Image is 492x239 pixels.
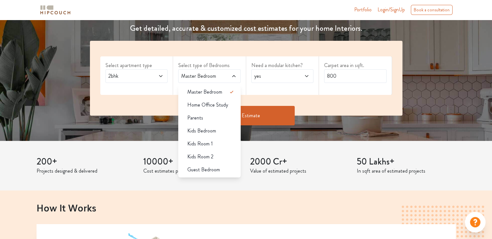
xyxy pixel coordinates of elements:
[357,156,456,167] h3: 50 Lakhs+
[187,166,220,174] span: Guest Bedroom
[198,106,295,125] button: Get Estimate
[411,5,453,15] div: Book a consultation
[143,156,242,167] h3: 10000+
[253,72,295,80] span: yes
[187,114,203,122] span: Parents
[37,202,456,213] h2: How It Works
[37,167,136,175] p: Projects designed & delivered
[178,83,241,90] div: select 1 more room(s)
[143,167,242,175] p: Cost estimates provided
[39,3,71,17] span: logo-horizontal.svg
[180,72,222,80] span: Master Bedroom
[250,167,349,175] p: Value of estimated projects
[357,167,456,175] p: In sqft area of estimated projects
[187,153,213,161] span: Kids Room 2
[250,156,349,167] h3: 2000 Cr+
[178,62,241,69] label: Select type of Bedrooms
[377,6,405,13] span: Login/SignUp
[324,69,387,83] input: Enter area sqft
[39,4,71,16] img: logo-horizontal.svg
[324,62,387,69] label: Carpet area in sqft.
[107,72,149,80] span: 2bhk
[105,62,168,69] label: Select apartment type
[354,6,372,14] a: Portfolio
[187,88,222,96] span: Master Bedroom
[251,62,314,69] label: Need a modular kitchen?
[187,140,213,148] span: Kids Room 1
[187,101,228,109] span: Home Office Study
[187,127,216,135] span: Kids Bedroom
[86,24,406,33] h4: Get detailed, accurate & customized cost estimates for your home Interiors.
[37,156,136,167] h3: 200+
